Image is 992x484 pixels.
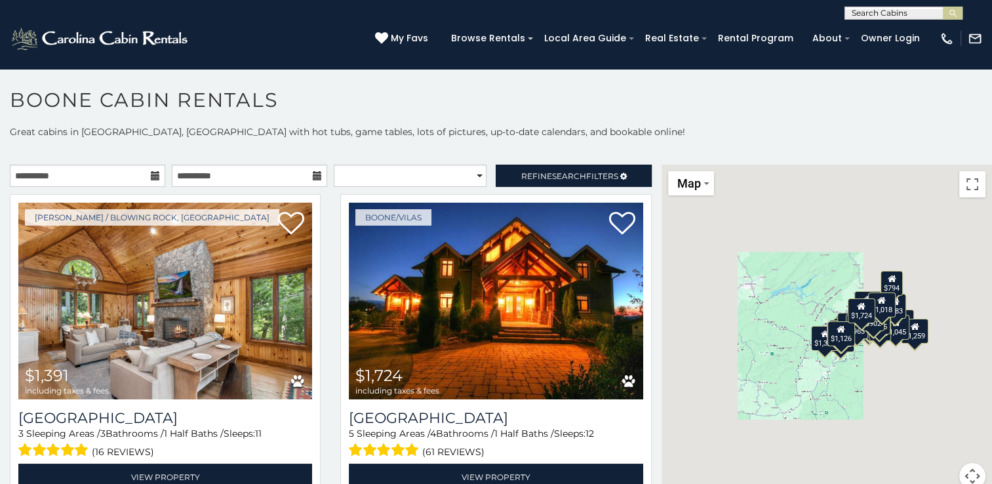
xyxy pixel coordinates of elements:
[25,366,69,385] span: $1,391
[18,427,312,460] div: Sleeping Areas / Bathrooms / Sleeps:
[349,409,643,427] h3: Wilderness Lodge
[854,291,882,315] div: $1,308
[968,31,982,46] img: mail-regular-white.png
[869,315,891,340] div: $878
[882,314,909,339] div: $1,045
[552,171,586,181] span: Search
[668,171,714,195] button: Change map style
[18,203,312,399] img: Chimney Island
[521,171,618,181] span: Refine Filters
[18,428,24,439] span: 3
[18,203,312,399] a: Chimney Island $1,391 including taxes & fees
[827,327,854,352] div: $1,352
[940,31,954,46] img: phone-regular-white.png
[677,176,701,190] span: Map
[585,428,594,439] span: 12
[806,28,848,49] a: About
[391,31,428,45] span: My Favs
[711,28,800,49] a: Rental Program
[349,427,643,460] div: Sleeping Areas / Bathrooms / Sleeps:
[422,443,485,460] span: (61 reviews)
[847,298,875,323] div: $1,724
[609,211,635,238] a: Add to favorites
[854,28,926,49] a: Owner Login
[349,203,643,399] img: Wilderness Lodge
[862,306,884,331] div: $902
[349,203,643,399] a: Wilderness Lodge $1,724 including taxes & fees
[639,28,705,49] a: Real Estate
[538,28,633,49] a: Local Area Guide
[25,209,279,226] a: [PERSON_NAME] / Blowing Rock, [GEOGRAPHIC_DATA]
[25,386,109,395] span: including taxes & fees
[355,386,439,395] span: including taxes & fees
[867,292,895,317] div: $1,018
[881,271,903,296] div: $794
[846,313,868,338] div: $963
[496,165,651,187] a: RefineSearchFilters
[445,28,532,49] a: Browse Rentals
[349,409,643,427] a: [GEOGRAPHIC_DATA]
[430,428,436,439] span: 4
[811,326,839,351] div: $1,335
[18,409,312,427] h3: Chimney Island
[494,428,554,439] span: 1 Half Baths /
[959,171,985,197] button: Toggle fullscreen view
[827,321,855,346] div: $1,126
[10,26,191,52] img: White-1-2.png
[255,428,262,439] span: 11
[901,319,928,344] div: $1,259
[355,366,403,385] span: $1,724
[100,428,106,439] span: 3
[18,409,312,427] a: [GEOGRAPHIC_DATA]
[164,428,224,439] span: 1 Half Baths /
[868,310,890,334] div: $925
[375,31,431,46] a: My Favs
[92,443,154,460] span: (16 reviews)
[884,293,906,318] div: $983
[355,209,431,226] a: Boone/Vilas
[349,428,354,439] span: 5
[278,211,304,238] a: Add to favorites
